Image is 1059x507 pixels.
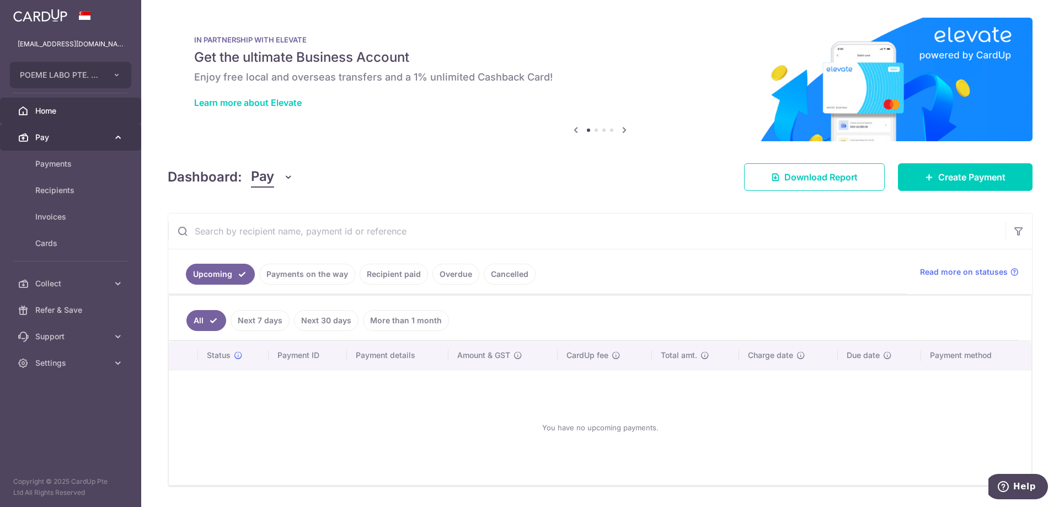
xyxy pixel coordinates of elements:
[251,167,274,188] span: Pay
[231,310,290,331] a: Next 7 days
[182,379,1018,476] div: You have no upcoming payments.
[207,350,231,361] span: Status
[186,310,226,331] a: All
[168,214,1005,249] input: Search by recipient name, payment id or reference
[661,350,697,361] span: Total amt.
[35,185,108,196] span: Recipients
[847,350,880,361] span: Due date
[784,170,858,184] span: Download Report
[194,71,1006,84] h6: Enjoy free local and overseas transfers and a 1% unlimited Cashback Card!
[988,474,1048,501] iframe: Opens a widget where you can find more information
[35,132,108,143] span: Pay
[484,264,536,285] a: Cancelled
[269,341,347,370] th: Payment ID
[566,350,608,361] span: CardUp fee
[921,341,1031,370] th: Payment method
[35,211,108,222] span: Invoices
[10,62,131,88] button: POEME LABO PTE. LTD.
[194,49,1006,66] h5: Get the ultimate Business Account
[294,310,359,331] a: Next 30 days
[920,266,1019,277] a: Read more on statuses
[457,350,510,361] span: Amount & GST
[363,310,449,331] a: More than 1 month
[35,158,108,169] span: Payments
[168,18,1033,141] img: Renovation banner
[18,39,124,50] p: [EMAIL_ADDRESS][DOMAIN_NAME]
[259,264,355,285] a: Payments on the way
[186,264,255,285] a: Upcoming
[898,163,1033,191] a: Create Payment
[35,331,108,342] span: Support
[35,238,108,249] span: Cards
[20,70,101,81] span: POEME LABO PTE. LTD.
[432,264,479,285] a: Overdue
[920,266,1008,277] span: Read more on statuses
[347,341,448,370] th: Payment details
[360,264,428,285] a: Recipient paid
[35,278,108,289] span: Collect
[194,35,1006,44] p: IN PARTNERSHIP WITH ELEVATE
[168,167,242,187] h4: Dashboard:
[35,305,108,316] span: Refer & Save
[35,357,108,369] span: Settings
[744,163,885,191] a: Download Report
[13,9,67,22] img: CardUp
[938,170,1005,184] span: Create Payment
[251,167,293,188] button: Pay
[35,105,108,116] span: Home
[748,350,793,361] span: Charge date
[194,97,302,108] a: Learn more about Elevate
